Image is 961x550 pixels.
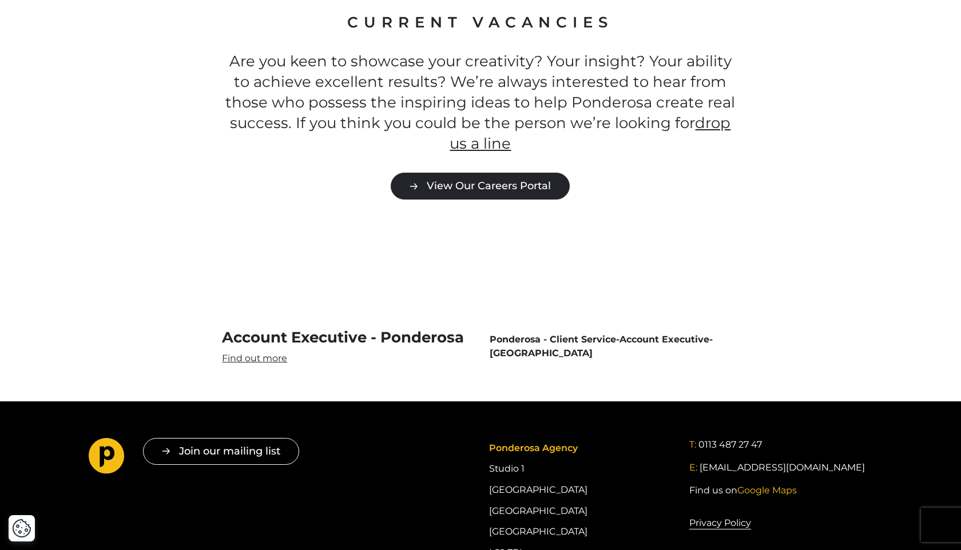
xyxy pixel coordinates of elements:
a: [EMAIL_ADDRESS][DOMAIN_NAME] [700,461,865,475]
button: Cookie Settings [12,519,31,538]
a: Account Executive - Ponderosa [222,328,471,365]
span: Account Executive [620,334,709,345]
button: Join our mailing list [143,438,299,465]
span: Ponderosa Agency [489,443,578,453]
span: T: [689,439,696,450]
span: Google Maps [737,485,797,496]
span: E: [689,462,697,473]
span: [GEOGRAPHIC_DATA] [490,348,593,358]
a: Find us onGoogle Maps [689,484,797,497]
img: Revisit consent button [12,519,31,538]
h2: Current Vacancies [222,13,738,33]
a: View Our Careers Portal [391,173,570,200]
span: Ponderosa - Client Service [490,334,616,345]
a: Privacy Policy [689,516,751,531]
p: Are you keen to showcase your creativity? Your insight? Your ability to achieve excellent results... [222,51,738,154]
a: Go to homepage [89,438,125,478]
a: 0113 487 27 47 [698,438,762,452]
span: - - [490,333,739,360]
